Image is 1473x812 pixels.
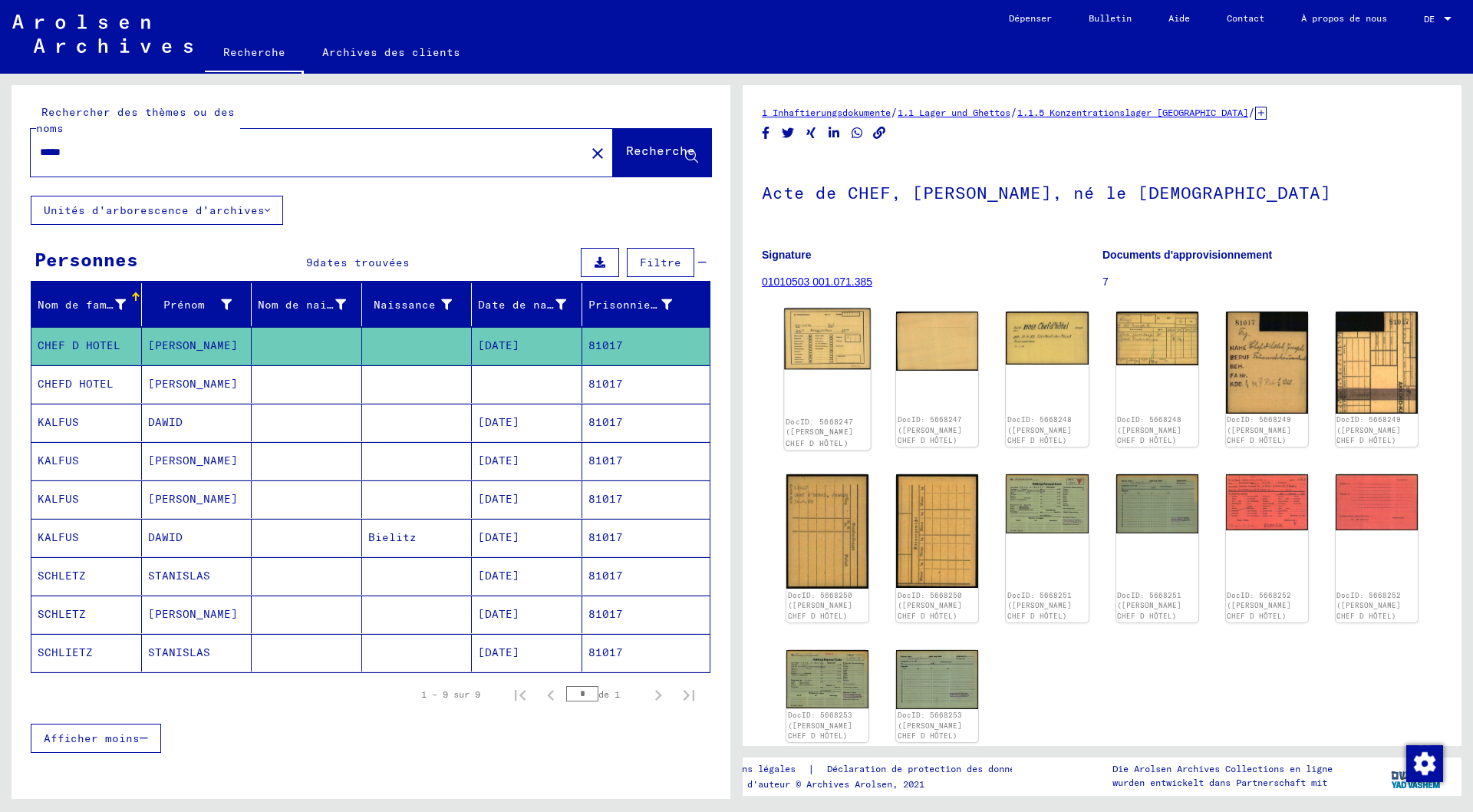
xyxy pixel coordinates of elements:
font: DocID: 5668248 ([PERSON_NAME] CHEF D HÔTEL) [1117,415,1181,444]
font: KALFUS [38,454,79,467]
font: Droits d'auteur © Archives Arolsen, 2021 [710,778,924,790]
mat-header-cell: Naissance‏ [362,283,473,326]
button: Copier le lien [872,124,888,143]
img: 001.jpg [1006,474,1088,533]
font: Archives des clients [322,45,460,59]
font: Recherche [223,45,285,59]
button: Partager sur Facebook [758,124,774,143]
a: DocID: 5668250 ([PERSON_NAME] CHEF D HÔTEL) [788,591,852,620]
font: 81017 [588,454,623,467]
img: 002.jpg [896,312,978,371]
button: Page précédente [535,679,566,710]
button: Clair [582,137,613,168]
mat-icon: close [588,144,607,163]
font: [DATE] [478,454,519,467]
img: Arolsen_neg.svg [12,15,193,53]
button: Recherche [613,129,711,177]
font: Rechercher des thèmes ou des noms [36,105,235,135]
button: Première page [505,679,535,710]
font: 81017 [588,415,623,429]
font: CHEFD HOTEL [38,377,114,391]
a: DocID: 5668253 ([PERSON_NAME] CHEF D HÔTEL) [898,711,962,740]
font: Aide [1168,12,1190,24]
font: À propos de nous [1301,12,1387,24]
a: 1.1.5 Konzentrationslager [GEOGRAPHIC_DATA] [1017,107,1248,118]
font: [PERSON_NAME] [148,607,238,621]
div: Date de naissance [478,292,585,317]
img: 002.jpg [1116,474,1198,533]
a: 1.1 Lager und Ghettos [898,107,1010,118]
font: 7 [1102,276,1109,288]
a: Mentions légales [710,761,808,777]
a: DocID: 5668252 ([PERSON_NAME] CHEF D HÔTEL) [1336,591,1401,620]
button: Partager sur Xing [803,124,819,143]
a: DocID: 5668251 ([PERSON_NAME] CHEF D HÔTEL) [1117,591,1181,620]
font: [DATE] [478,645,519,659]
button: Dernière page [674,679,704,710]
font: DocID: 5668251 ([PERSON_NAME] CHEF D HÔTEL) [1007,591,1072,620]
font: [DATE] [478,569,519,583]
img: 001.jpg [1226,474,1308,530]
a: 01010503 001.071.385 [762,276,872,288]
a: Déclaration de protection des données [815,761,1044,777]
button: Partager sur Twitter [780,124,796,143]
font: DocID: 5668249 ([PERSON_NAME] CHEF D HÔTEL) [1227,415,1291,444]
mat-header-cell: Date de naissance [472,283,582,326]
a: 1 Inhaftierungsdokumente [762,107,891,118]
font: DAWID [148,415,183,429]
img: 001.jpg [786,650,868,708]
mat-header-cell: Prénom [142,283,252,326]
font: [DATE] [478,530,519,544]
font: [PERSON_NAME] [148,377,238,391]
img: 002.jpg [1336,312,1418,413]
font: Date de naissance [478,298,595,312]
font: / [891,105,898,119]
font: 81017 [588,569,623,583]
font: Bielitz [368,530,417,544]
font: Prénom [163,298,205,312]
a: DocID: 5668253 ([PERSON_NAME] CHEF D HÔTEL) [788,711,852,740]
font: CHEF D HOTEL [38,338,120,352]
font: DAWID [148,530,183,544]
a: Recherche [205,34,304,74]
a: DocID: 5668249 ([PERSON_NAME] CHEF D HÔTEL) [1336,415,1401,444]
a: DocID: 5668250 ([PERSON_NAME] CHEF D HÔTEL) [898,591,962,620]
font: DE [1424,13,1435,25]
font: 9 [306,256,313,269]
font: Afficher moins [44,731,140,745]
font: 81017 [588,338,623,352]
font: 81017 [588,607,623,621]
mat-header-cell: Nom de famille [31,283,142,326]
font: [PERSON_NAME] [148,492,238,506]
font: Filtre [640,256,681,269]
font: / [1248,105,1255,119]
font: 81017 [588,377,623,391]
mat-header-cell: Prisonnier # [582,283,710,326]
font: Mentions légales [710,763,796,774]
img: 002.jpg [896,474,978,588]
font: STANISLAS [148,645,210,659]
font: Nom de famille [38,298,134,312]
img: 001.jpg [1226,312,1308,413]
div: Nom de naissance [258,292,365,317]
font: Bulletin [1089,12,1132,24]
a: DocID: 5668247 ([PERSON_NAME] CHEF D HÔTEL) [786,417,853,447]
img: 002.jpg [896,650,978,709]
font: SCHLETZ [38,607,86,621]
mat-header-cell: Nom de naissance [252,283,362,326]
font: [DATE] [478,607,519,621]
font: Die Arolsen Archives Collections en ligne [1112,763,1333,774]
img: 001.jpg [786,474,868,589]
img: 001.jpg [1006,312,1088,365]
div: Naissance‏ [368,292,472,317]
font: Contact [1227,12,1264,24]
